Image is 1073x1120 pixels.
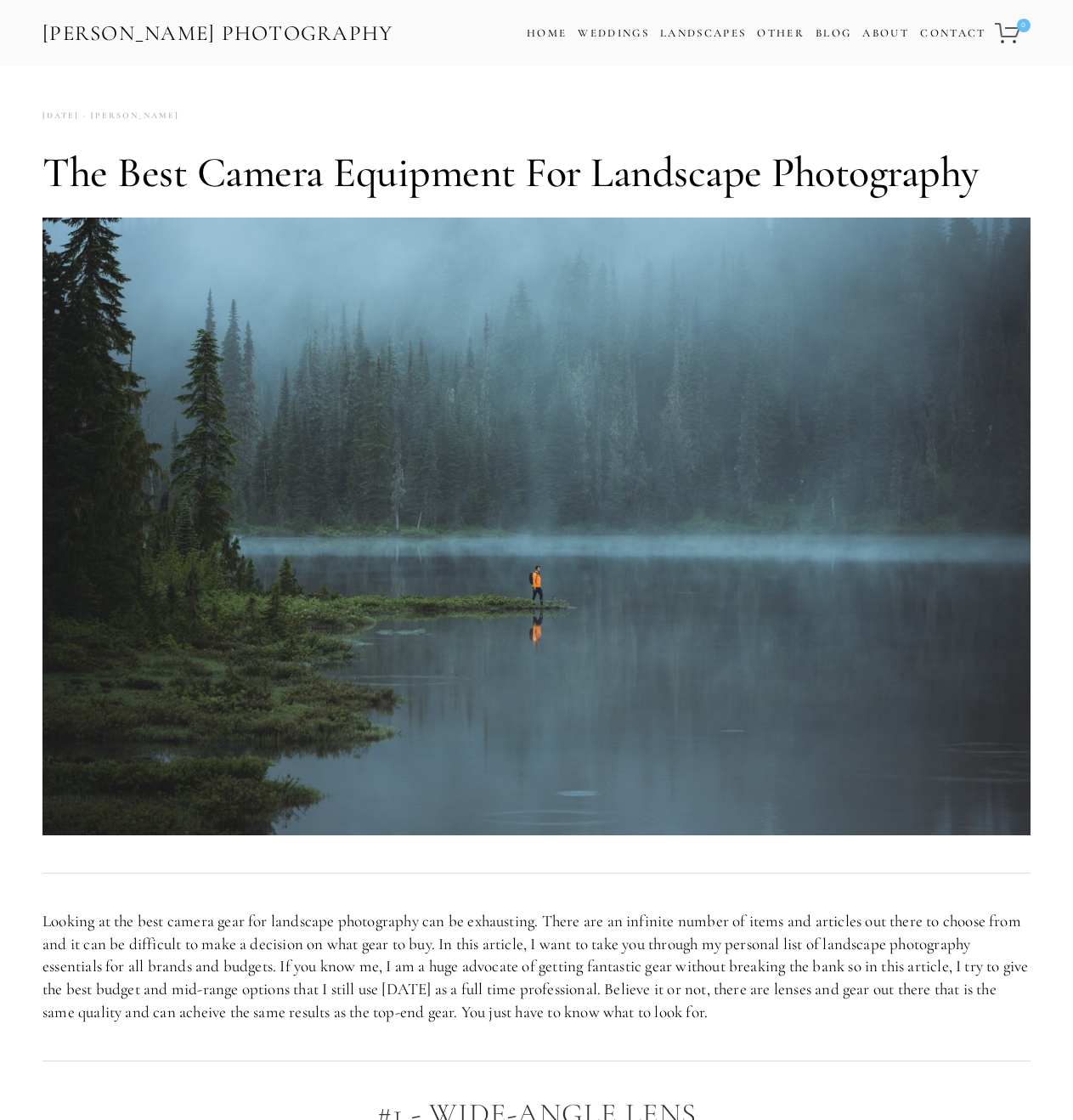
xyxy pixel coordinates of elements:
span: 0 [1017,19,1031,32]
a: Landscapes [660,26,746,40]
a: Contact [920,21,985,46]
a: [PERSON_NAME] Photography [41,14,395,53]
time: [DATE] [42,105,79,127]
a: Other [757,26,805,40]
a: [PERSON_NAME] [79,105,179,127]
a: Weddings [578,26,649,40]
a: Blog [816,21,851,46]
p: Looking at the best camera gear for landscape photography can be exhausting. There are an infinit... [42,910,1031,1023]
a: Home [527,21,567,46]
h1: The Best Camera Equipment for Landscape Photography [42,147,1031,198]
a: 0 items in cart [992,13,1032,54]
a: About [862,21,909,46]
